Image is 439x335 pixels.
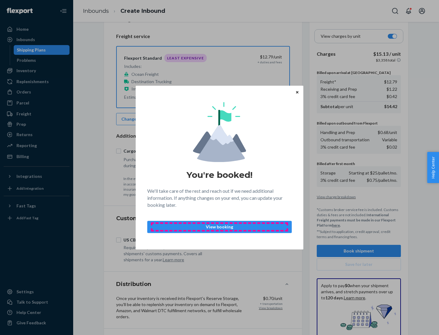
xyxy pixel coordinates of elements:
img: svg+xml,%3Csvg%20viewBox%3D%220%200%20174%20197%22%20fill%3D%22none%22%20xmlns%3D%22http%3A%2F%2F... [193,102,246,162]
button: Close [294,89,300,95]
p: We'll take care of the rest and reach out if we need additional information. If anything changes ... [147,188,292,209]
button: View booking [147,221,292,233]
p: View booking [152,224,287,230]
h1: You're booked! [187,169,252,180]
